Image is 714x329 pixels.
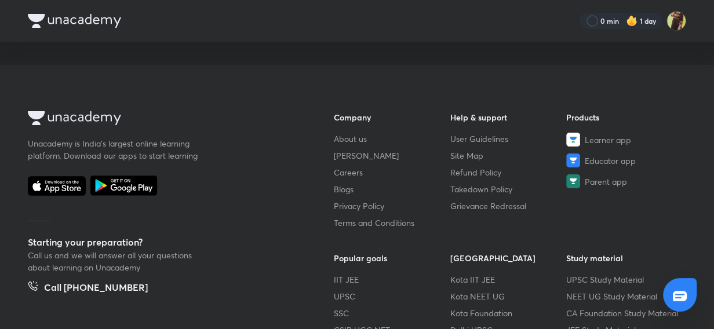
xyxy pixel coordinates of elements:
[450,307,567,319] a: Kota Foundation
[334,149,450,162] a: [PERSON_NAME]
[585,134,631,146] span: Learner app
[334,307,450,319] a: SSC
[28,14,121,28] img: Company Logo
[566,153,580,167] img: Educator app
[44,280,148,297] h5: Call [PHONE_NUMBER]
[450,133,567,145] a: User Guidelines
[28,137,202,162] p: Unacademy is India’s largest online learning platform. Download our apps to start learning
[28,280,148,297] a: Call [PHONE_NUMBER]
[334,133,450,145] a: About us
[450,200,567,212] a: Grievance Redressal
[334,252,450,264] h6: Popular goals
[450,252,567,264] h6: [GEOGRAPHIC_DATA]
[28,235,297,249] h5: Starting your preparation?
[450,290,567,302] a: Kota NEET UG
[334,217,450,229] a: Terms and Conditions
[334,183,450,195] a: Blogs
[450,149,567,162] a: Site Map
[585,155,636,167] span: Educator app
[450,111,567,123] h6: Help & support
[566,133,683,147] a: Learner app
[28,111,121,125] img: Company Logo
[626,15,637,27] img: streak
[566,111,683,123] h6: Products
[566,290,683,302] a: NEET UG Study Material
[566,273,683,286] a: UPSC Study Material
[334,111,450,123] h6: Company
[566,252,683,264] h6: Study material
[566,174,580,188] img: Parent app
[450,183,567,195] a: Takedown Policy
[28,249,202,273] p: Call us and we will answer all your questions about learning on Unacademy
[450,166,567,178] a: Refund Policy
[334,166,363,178] span: Careers
[334,200,450,212] a: Privacy Policy
[566,174,683,188] a: Parent app
[334,290,450,302] a: UPSC
[566,307,683,319] a: CA Foundation Study Material
[666,11,686,31] img: Uma Kumari Rajput
[334,273,450,286] a: IIT JEE
[566,153,683,167] a: Educator app
[585,176,627,188] span: Parent app
[566,133,580,147] img: Learner app
[28,111,297,128] a: Company Logo
[450,273,567,286] a: Kota IIT JEE
[334,166,450,178] a: Careers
